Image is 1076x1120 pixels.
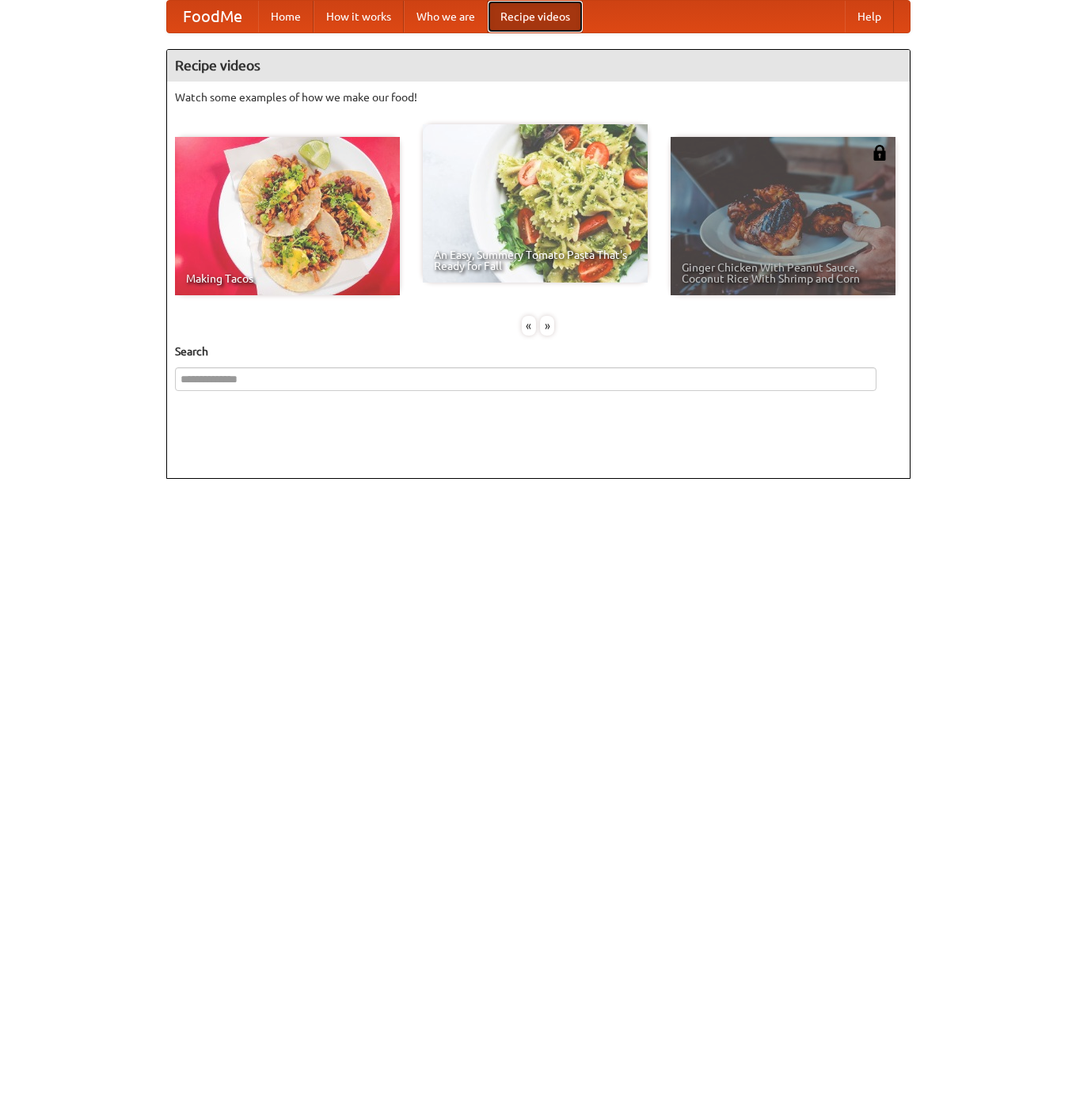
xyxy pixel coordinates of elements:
p: Watch some examples of how we make our food! [175,89,902,105]
a: Making Tacos [175,137,400,295]
span: Making Tacos [186,273,389,284]
a: An Easy, Summery Tomato Pasta That's Ready for Fall [423,124,648,283]
a: Home [258,1,314,32]
a: Help [845,1,894,32]
div: « [522,316,536,336]
h4: Recipe videos [167,50,910,82]
span: An Easy, Summery Tomato Pasta That's Ready for Fall [434,249,637,271]
img: 483408.png [872,145,888,161]
a: Recipe videos [488,1,583,32]
div: » [540,316,554,336]
a: Who we are [404,1,488,32]
h5: Search [175,344,902,359]
a: FoodMe [167,1,258,32]
a: How it works [314,1,404,32]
